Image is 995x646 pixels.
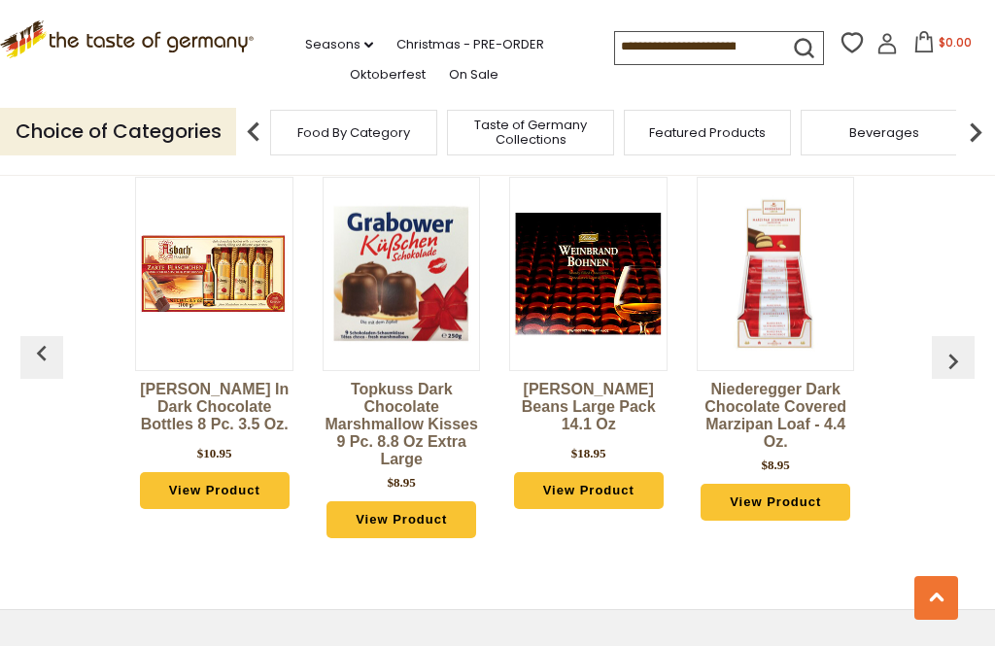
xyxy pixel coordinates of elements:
a: [PERSON_NAME] Beans Large Pack 14.1 oz [509,381,668,439]
span: $0.00 [939,34,972,51]
a: Beverages [849,125,919,140]
a: View Product [140,472,290,509]
img: next arrow [956,113,995,152]
a: View Product [514,472,664,509]
a: Christmas - PRE-ORDER [396,34,544,55]
img: previous arrow [26,338,57,369]
div: $18.95 [571,444,606,463]
a: Topkuss Dark Chocolate Marshmallow Kisses 9 pc. 8.8 oz Extra Large [323,381,481,468]
img: Niederegger Dark Chocolate Covered Marzipan Loaf - 4.4 oz. [698,195,854,352]
a: View Product [701,484,850,521]
img: previous arrow [234,113,273,152]
img: Asbach Brandy in Dark Chocolate Bottles 8 pc. 3.5 oz. [136,195,292,352]
a: Niederegger Dark Chocolate Covered Marzipan Loaf - 4.4 oz. [697,381,855,451]
img: Topkuss Dark Chocolate Marshmallow Kisses 9 pc. 8.8 oz Extra Large [324,195,480,352]
a: Taste of Germany Collections [453,118,608,147]
a: View Product [326,501,476,538]
div: $8.95 [388,473,416,493]
button: $0.00 [902,31,984,60]
a: On Sale [449,64,498,85]
div: $10.95 [197,444,232,463]
a: Featured Products [649,125,766,140]
a: Oktoberfest [350,64,426,85]
a: Seasons [305,34,373,55]
div: $8.95 [762,456,790,475]
a: [PERSON_NAME] in Dark Chocolate Bottles 8 pc. 3.5 oz. [135,381,293,439]
img: Boehme Brandy Beans Large Pack 14.1 oz [510,195,667,352]
img: previous arrow [938,346,969,377]
a: Food By Category [297,125,410,140]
